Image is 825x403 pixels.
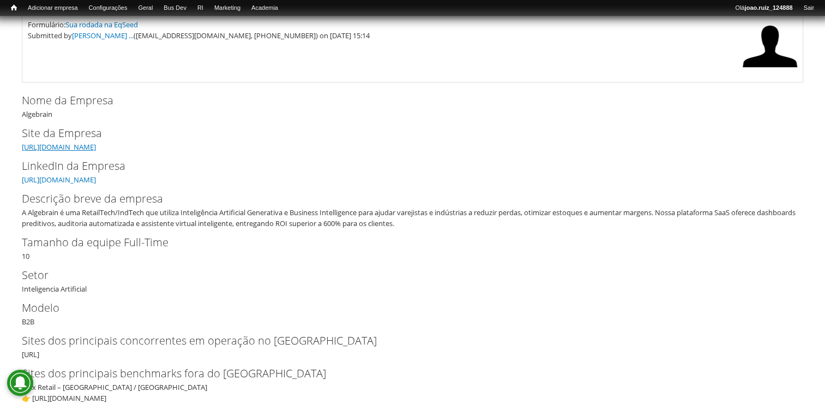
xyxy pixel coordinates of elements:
[743,19,797,74] img: Foto de Carlos Eduardo Silva De Oliveira
[22,333,785,349] label: Sites dos principais concorrentes em operação no [GEOGRAPHIC_DATA]
[22,365,785,382] label: Sites dos principais benchmarks fora do [GEOGRAPHIC_DATA]
[22,300,803,327] div: B2B
[246,3,284,14] a: Academia
[28,19,737,30] div: Formulário:
[133,3,158,14] a: Geral
[22,234,785,251] label: Tamanho da equipe Full-Time
[22,207,796,229] div: A Algebrain é uma RetailTech/IndTech que utiliza Inteligência Artificial Generativa e Business In...
[28,30,737,41] div: Submitted by ([EMAIL_ADDRESS][DOMAIN_NAME], [PHONE_NUMBER]) on [DATE] 15:14
[743,66,797,76] a: Ver perfil do usuário.
[22,333,803,360] div: [URL]
[22,234,803,262] div: 10
[5,3,22,13] a: Início
[209,3,246,14] a: Marketing
[22,158,785,174] label: LinkedIn da Empresa
[192,3,209,14] a: RI
[22,142,96,152] a: [URL][DOMAIN_NAME]
[83,3,133,14] a: Configurações
[22,191,785,207] label: Descrição breve da empresa
[11,4,17,11] span: Início
[65,20,138,29] a: Sua rodada na EqSeed
[22,267,803,294] div: Inteligencia Artificial
[22,300,785,316] label: Modelo
[22,3,83,14] a: Adicionar empresa
[22,267,785,283] label: Setor
[798,3,820,14] a: Sair
[22,92,803,120] div: Algebrain
[72,31,134,40] a: [PERSON_NAME] ...
[745,4,793,11] strong: joao.ruiz_124888
[22,92,785,109] label: Nome da Empresa
[22,125,785,141] label: Site da Empresa
[158,3,192,14] a: Bus Dev
[22,175,96,185] a: [URL][DOMAIN_NAME]
[730,3,798,14] a: Olájoao.ruiz_124888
